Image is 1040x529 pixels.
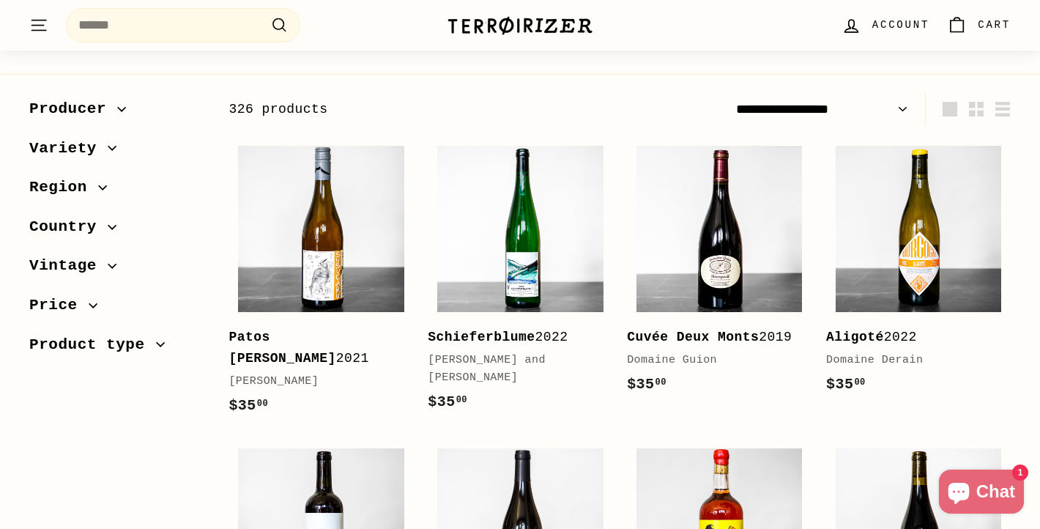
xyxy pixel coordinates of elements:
[627,352,797,369] div: Domaine Guion
[826,352,996,369] div: Domaine Derain
[29,254,108,278] span: Vintage
[627,376,666,393] span: $35
[29,250,205,289] button: Vintage
[29,293,89,318] span: Price
[257,399,268,409] sup: 00
[428,327,598,348] div: 2022
[29,136,108,161] span: Variety
[826,327,996,348] div: 2022
[627,330,759,344] b: Cuvée Deux Monts
[872,17,929,33] span: Account
[29,175,98,200] span: Region
[935,470,1028,517] inbox-online-store-chat: Shopify online store chat
[826,330,884,344] b: Aligoté
[29,333,156,358] span: Product type
[229,137,413,432] a: Patos [PERSON_NAME]2021[PERSON_NAME]
[627,137,811,411] a: Cuvée Deux Monts2019Domaine Guion
[29,93,205,133] button: Producer
[655,377,666,388] sup: 00
[229,99,620,120] div: 326 products
[29,171,205,211] button: Region
[428,352,598,387] div: [PERSON_NAME] and [PERSON_NAME]
[428,137,612,429] a: Schieferblume2022[PERSON_NAME] and [PERSON_NAME]
[854,377,865,388] sup: 00
[627,327,797,348] div: 2019
[229,373,398,391] div: [PERSON_NAME]
[978,17,1011,33] span: Cart
[826,376,866,393] span: $35
[938,4,1019,47] a: Cart
[428,393,467,410] span: $35
[29,133,205,172] button: Variety
[29,97,117,122] span: Producer
[826,137,1011,411] a: Aligoté2022Domaine Derain
[29,289,205,329] button: Price
[229,397,268,414] span: $35
[833,4,938,47] a: Account
[229,330,335,366] b: Patos [PERSON_NAME]
[428,330,535,344] b: Schieferblume
[29,215,108,240] span: Country
[456,395,467,405] sup: 00
[229,327,398,369] div: 2021
[29,329,205,369] button: Product type
[29,211,205,251] button: Country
